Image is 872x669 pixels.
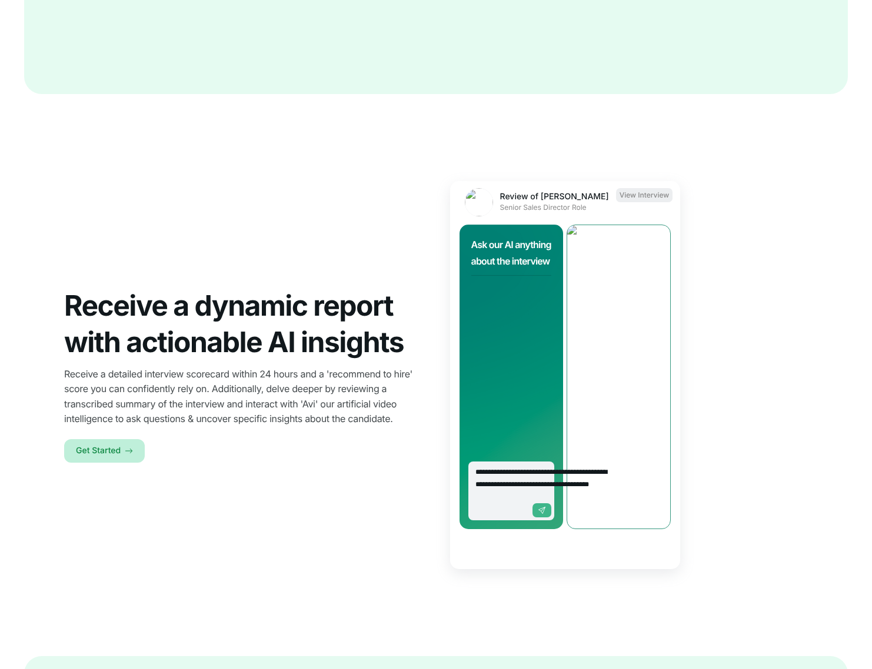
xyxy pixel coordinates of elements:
img: SampleCandidate.png [465,188,493,216]
button: Get Started [64,439,145,463]
p: Receive a detailed interview scorecard within 24 hours and a 'recommend to hire' score you can co... [64,367,422,427]
div: Get Started [76,439,121,463]
img: Candid-Hiring-Report.png [567,225,671,529]
p: Ask our AI anything about the interview [471,236,552,269]
h1: Receive a dynamic report with actionable AI insights [64,287,422,361]
span: Senior Sales Director Role [500,202,587,213]
span: Review of [PERSON_NAME] [500,192,609,202]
